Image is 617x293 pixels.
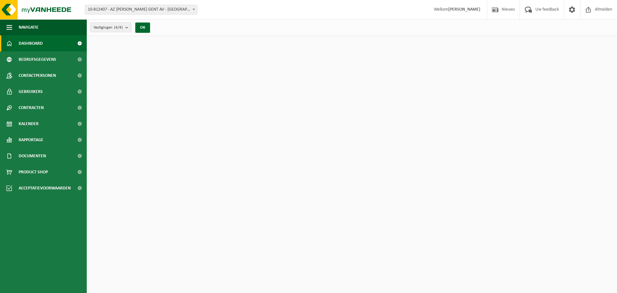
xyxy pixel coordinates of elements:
button: Vestigingen(4/4) [90,23,131,32]
span: Acceptatievoorwaarden [19,180,71,196]
span: Rapportage [19,132,43,148]
span: Kalender [19,116,39,132]
span: Documenten [19,148,46,164]
span: Gebruikers [19,84,43,100]
span: Bedrijfsgegevens [19,51,56,68]
span: Navigatie [19,19,39,35]
strong: [PERSON_NAME] [448,7,480,12]
span: Product Shop [19,164,48,180]
span: Vestigingen [94,23,123,32]
span: Dashboard [19,35,43,51]
span: Contracten [19,100,44,116]
count: (4/4) [114,25,123,30]
button: OK [135,23,150,33]
span: Contactpersonen [19,68,56,84]
span: 10-812407 - AZ JAN PALFIJN GENT AV - GENT [85,5,197,14]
